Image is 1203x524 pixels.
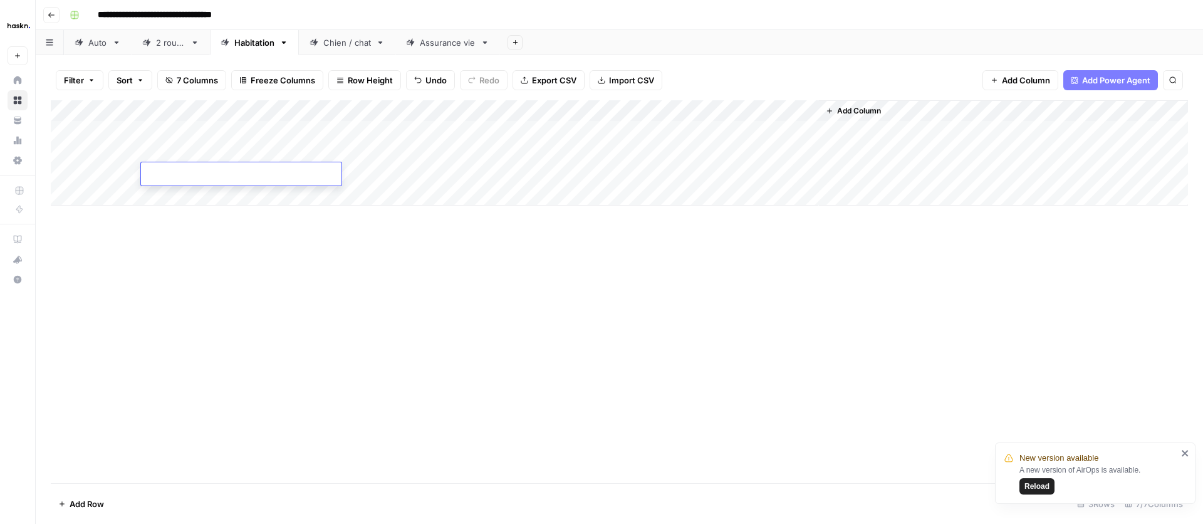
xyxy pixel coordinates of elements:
a: Usage [8,130,28,150]
span: Redo [479,74,499,86]
div: What's new? [8,250,27,269]
span: Reload [1024,481,1049,492]
button: Export CSV [513,70,585,90]
button: Row Height [328,70,401,90]
button: 7 Columns [157,70,226,90]
a: Chien / chat [299,30,395,55]
span: Add Column [1002,74,1050,86]
a: Habitation [210,30,299,55]
div: Chien / chat [323,36,371,49]
button: Help + Support [8,270,28,290]
span: Freeze Columns [251,74,315,86]
div: Habitation [234,36,274,49]
a: 2 roues [132,30,210,55]
button: Add Power Agent [1063,70,1158,90]
img: Haskn Logo [8,14,30,37]
button: Add Column [821,103,886,119]
button: Reload [1019,478,1055,495]
span: Add Column [837,105,881,117]
span: Export CSV [532,74,576,86]
div: A new version of AirOps is available. [1019,464,1177,495]
button: Add Row [51,494,112,514]
span: New version available [1019,452,1098,464]
span: 7 Columns [177,74,218,86]
button: Freeze Columns [231,70,323,90]
span: Filter [64,74,84,86]
a: Browse [8,90,28,110]
span: Add Power Agent [1082,74,1150,86]
button: Undo [406,70,455,90]
span: Add Row [70,498,104,510]
div: 7/7 Columns [1120,494,1188,514]
button: Sort [108,70,152,90]
button: Add Column [982,70,1058,90]
div: Auto [88,36,107,49]
button: Redo [460,70,508,90]
div: Assurance vie [420,36,476,49]
span: Undo [425,74,447,86]
a: Home [8,70,28,90]
a: Auto [64,30,132,55]
a: Your Data [8,110,28,130]
button: close [1181,448,1190,458]
a: Settings [8,150,28,170]
span: Sort [117,74,133,86]
button: Workspace: Haskn [8,10,28,41]
button: What's new? [8,249,28,270]
a: Assurance vie [395,30,500,55]
a: AirOps Academy [8,229,28,249]
span: Import CSV [609,74,654,86]
button: Import CSV [590,70,662,90]
div: 3 Rows [1072,494,1120,514]
button: Filter [56,70,103,90]
div: 2 roues [156,36,185,49]
span: Row Height [348,74,393,86]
